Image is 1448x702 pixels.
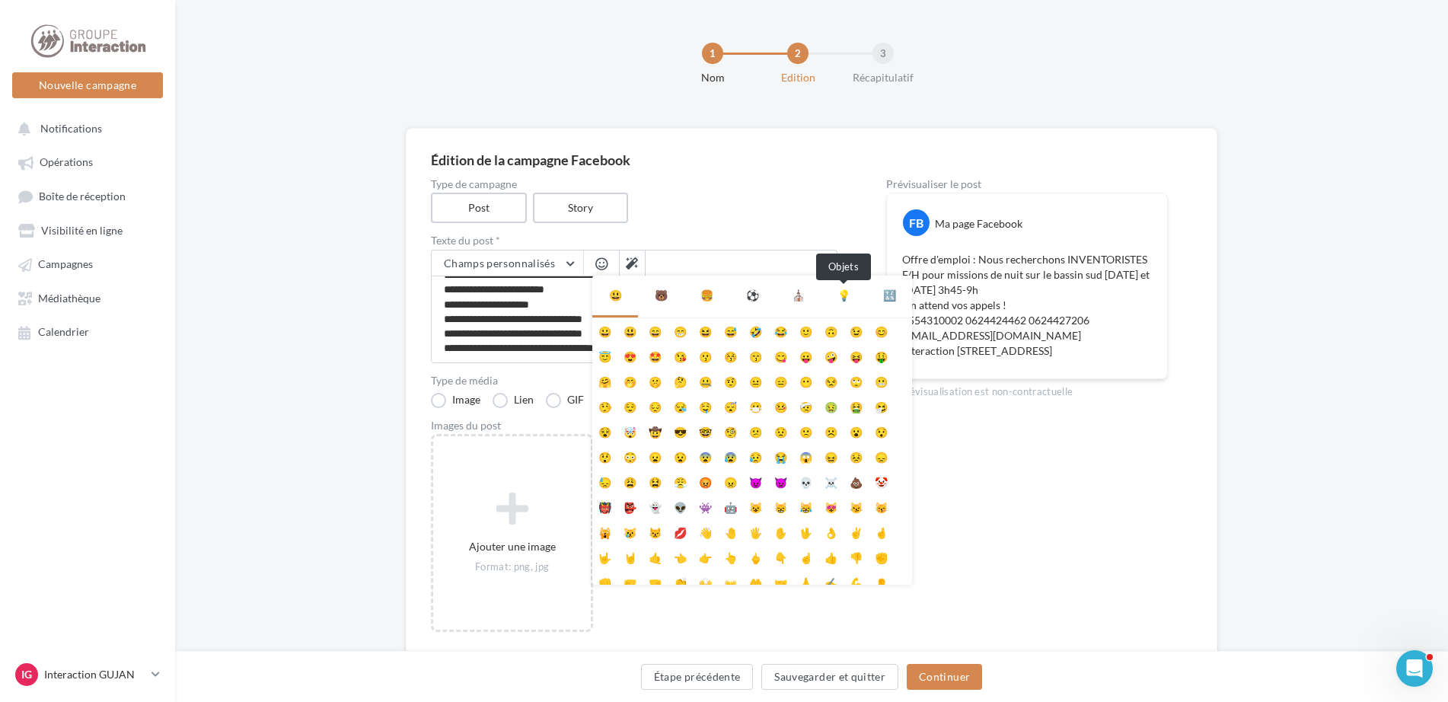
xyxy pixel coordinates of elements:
li: 🙄 [844,369,869,394]
li: 😪 [668,394,693,419]
li: 💩 [844,469,869,494]
a: IG Interaction GUJAN [12,660,163,689]
span: Médiathèque [38,292,100,305]
li: 😊 [869,318,894,343]
li: 🤩 [643,343,668,369]
li: 😵 [592,419,617,444]
li: ✊ [869,544,894,570]
button: Étape précédente [641,664,754,690]
label: Texte du post * [431,235,837,246]
li: 🤪 [818,343,844,369]
span: Calendrier [38,326,89,339]
li: 🙃 [818,318,844,343]
li: 😹 [793,494,818,519]
li: 😿 [617,519,643,544]
li: 😝 [844,343,869,369]
li: 🤠 [643,419,668,444]
li: 🤧 [869,394,894,419]
li: 🤐 [693,369,718,394]
a: Calendrier [9,317,166,345]
li: 😼 [844,494,869,519]
li: 😕 [743,419,768,444]
a: Opérations [9,148,166,175]
li: 🤝 [768,570,793,595]
span: Champs personnalisés [444,257,555,270]
a: Campagnes [9,250,166,277]
li: 🤜 [643,570,668,595]
li: 👺 [617,494,643,519]
span: Visibilité en ligne [41,224,123,237]
div: Prévisualiser le post [886,179,1168,190]
div: 3 [872,43,894,64]
li: 👂 [869,570,894,595]
div: ⚽ [746,288,759,303]
li: 😗 [693,343,718,369]
label: Lien [493,393,534,408]
li: 😇 [592,343,617,369]
li: 👾 [693,494,718,519]
span: IG [21,667,32,682]
li: 👍 [818,544,844,570]
label: GIF [546,393,584,408]
li: 😆 [693,318,718,343]
li: 😳 [617,444,643,469]
li: 😾 [643,519,668,544]
li: 😷 [743,394,768,419]
li: 😉 [844,318,869,343]
li: 🙏 [793,570,818,595]
span: Campagnes [38,258,93,271]
li: 😒 [818,369,844,394]
li: ☹️ [818,419,844,444]
li: 😄 [643,318,668,343]
p: Interaction GUJAN [44,667,145,682]
li: 🙁 [793,419,818,444]
li: 😰 [718,444,743,469]
div: La prévisualisation est non-contractuelle [886,379,1168,399]
li: 👎 [844,544,869,570]
li: 😘 [668,343,693,369]
li: 😽 [869,494,894,519]
label: Post [431,193,527,223]
li: 🤒 [768,394,793,419]
label: Type de campagne [431,179,837,190]
li: 😭 [768,444,793,469]
li: 😀 [592,318,617,343]
a: Boîte de réception [9,182,166,210]
li: 😫 [643,469,668,494]
li: 👋 [693,519,718,544]
li: 😐 [743,369,768,394]
a: Visibilité en ligne [9,216,166,244]
li: 😩 [617,469,643,494]
li: 👿 [768,469,793,494]
li: 😧 [668,444,693,469]
li: 🤟 [592,544,617,570]
li: 🤙 [643,544,668,570]
li: 😎 [668,419,693,444]
li: ☝ [793,544,818,570]
li: 🤣 [743,318,768,343]
li: 🤭 [617,369,643,394]
li: 😃 [617,318,643,343]
span: Opérations [40,156,93,169]
li: 😓 [592,469,617,494]
li: 🤑 [869,343,894,369]
li: 👇 [768,544,793,570]
button: Champs personnalisés [432,250,583,276]
label: Image [431,393,480,408]
div: 💡 [837,288,850,303]
iframe: Intercom live chat [1396,650,1433,687]
li: 👏 [668,570,693,595]
li: 😥 [743,444,768,469]
li: 👹 [592,494,617,519]
li: 😁 [668,318,693,343]
li: 🤛 [617,570,643,595]
li: 👌 [818,519,844,544]
li: 🤮 [844,394,869,419]
li: 😬 [869,369,894,394]
div: Récapitulatif [834,70,932,85]
button: Continuer [907,664,982,690]
span: Notifications [40,122,102,135]
li: 🤫 [643,369,668,394]
li: 😔 [643,394,668,419]
div: 😃 [609,288,622,303]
